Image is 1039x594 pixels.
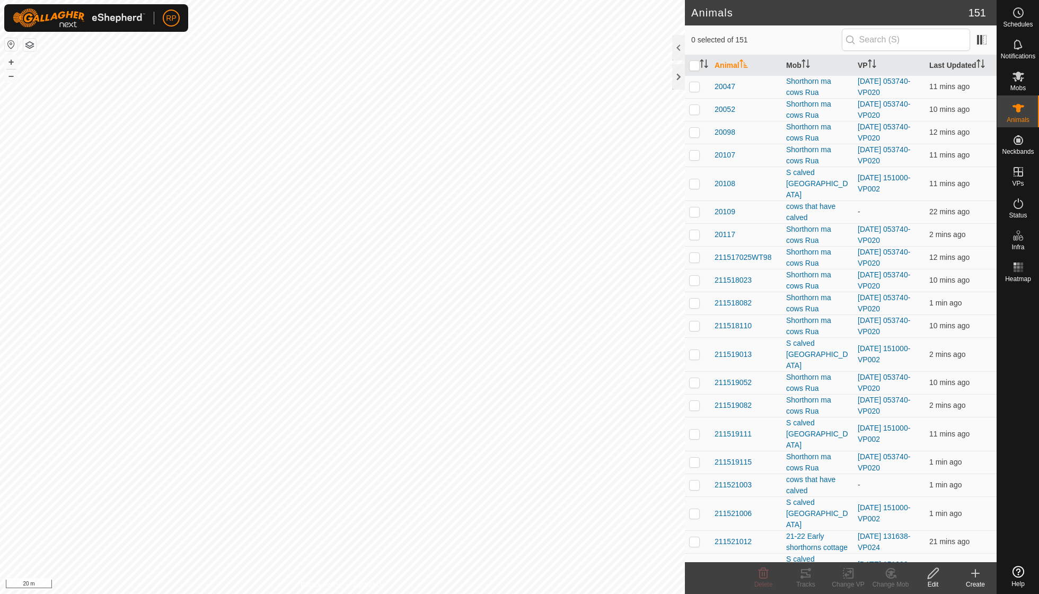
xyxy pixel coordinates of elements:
[858,424,910,443] a: [DATE] 151000-VP002
[929,151,970,159] span: 9 Sep 2025 at 5:34 PM
[715,536,752,547] span: 211521012
[700,61,708,69] p-sorticon: Activate to sort
[715,457,752,468] span: 211519115
[710,55,782,76] th: Animal
[929,430,970,438] span: 9 Sep 2025 at 5:34 PM
[858,481,860,489] app-display-virtual-paddock-transition: -
[353,580,384,590] a: Contact Us
[929,128,970,136] span: 9 Sep 2025 at 5:33 PM
[858,373,910,392] a: [DATE] 053740-VP020
[802,61,810,69] p-sorticon: Activate to sort
[929,299,962,307] span: 9 Sep 2025 at 5:44 PM
[786,417,849,451] div: S calved [GEOGRAPHIC_DATA]
[5,38,17,51] button: Reset Map
[929,82,970,91] span: 9 Sep 2025 at 5:34 PM
[929,179,970,188] span: 9 Sep 2025 at 5:34 PM
[1009,212,1027,219] span: Status
[858,207,860,216] app-display-virtual-paddock-transition: -
[1012,180,1024,187] span: VPs
[715,127,735,138] span: 20098
[858,560,910,580] a: [DATE] 151000-VP002
[925,55,997,76] th: Last Updated
[858,396,910,415] a: [DATE] 053740-VP020
[929,537,970,546] span: 9 Sep 2025 at 5:24 PM
[858,316,910,336] a: [DATE] 053740-VP020
[976,61,985,69] p-sorticon: Activate to sort
[786,395,849,417] div: Shorthorn ma cows Rua
[715,206,735,217] span: 20109
[786,292,849,315] div: Shorthorn ma cows Rua
[691,6,968,19] h2: Animals
[786,451,849,474] div: Shorthorn ma cows Rua
[912,580,954,589] div: Edit
[786,497,849,530] div: S calved [GEOGRAPHIC_DATA]
[853,55,925,76] th: VP
[786,76,849,98] div: Shorthorn ma cows Rua
[929,276,970,284] span: 9 Sep 2025 at 5:35 PM
[715,229,735,240] span: 20117
[1011,244,1024,250] span: Infra
[954,580,997,589] div: Create
[786,338,849,371] div: S calved [GEOGRAPHIC_DATA]
[786,99,849,121] div: Shorthorn ma cows Rua
[786,201,849,223] div: cows that have calved
[786,269,849,292] div: Shorthorn ma cows Rua
[929,350,965,359] span: 9 Sep 2025 at 5:43 PM
[1003,21,1033,28] span: Schedules
[858,77,910,97] a: [DATE] 053740-VP020
[715,178,735,189] span: 20108
[1001,53,1035,59] span: Notifications
[869,580,912,589] div: Change Mob
[858,173,910,193] a: [DATE] 151000-VP002
[929,321,970,330] span: 9 Sep 2025 at 5:35 PM
[715,508,752,519] span: 211521006
[929,230,965,239] span: 9 Sep 2025 at 5:43 PM
[929,207,970,216] span: 9 Sep 2025 at 5:24 PM
[929,458,962,466] span: 9 Sep 2025 at 5:45 PM
[5,69,17,82] button: –
[858,452,910,472] a: [DATE] 053740-VP020
[858,270,910,290] a: [DATE] 053740-VP020
[786,121,849,144] div: Shorthorn ma cows Rua
[929,401,965,409] span: 9 Sep 2025 at 5:44 PM
[739,61,748,69] p-sorticon: Activate to sort
[786,372,849,394] div: Shorthorn ma cows Rua
[715,275,752,286] span: 211518023
[754,581,773,588] span: Delete
[868,61,876,69] p-sorticon: Activate to sort
[786,531,849,553] div: 21-22 Early shorthorns cottage
[858,248,910,267] a: [DATE] 053740-VP020
[23,39,36,51] button: Map Layers
[827,580,869,589] div: Change VP
[715,400,752,411] span: 211519082
[715,150,735,161] span: 20107
[929,481,962,489] span: 9 Sep 2025 at 5:44 PM
[166,13,176,24] span: RP
[786,167,849,200] div: S calved [GEOGRAPHIC_DATA]
[968,5,986,21] span: 151
[1011,581,1025,587] span: Help
[858,344,910,364] a: [DATE] 151000-VP002
[301,580,340,590] a: Privacy Policy
[5,56,17,68] button: +
[1007,117,1029,123] span: Animals
[1005,276,1031,282] span: Heatmap
[858,503,910,523] a: [DATE] 151000-VP002
[13,8,145,28] img: Gallagher Logo
[1010,85,1026,91] span: Mobs
[715,479,752,491] span: 211521003
[858,145,910,165] a: [DATE] 053740-VP020
[858,123,910,142] a: [DATE] 053740-VP020
[715,349,752,360] span: 211519013
[1002,148,1034,155] span: Neckbands
[929,509,962,518] span: 9 Sep 2025 at 5:44 PM
[785,580,827,589] div: Tracks
[715,377,752,388] span: 211519052
[715,320,752,331] span: 211518110
[842,29,970,51] input: Search (S)
[715,429,752,440] span: 211519111
[858,293,910,313] a: [DATE] 053740-VP020
[715,252,771,263] span: 211517025WT98
[715,298,752,309] span: 211518082
[691,34,842,46] span: 0 selected of 151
